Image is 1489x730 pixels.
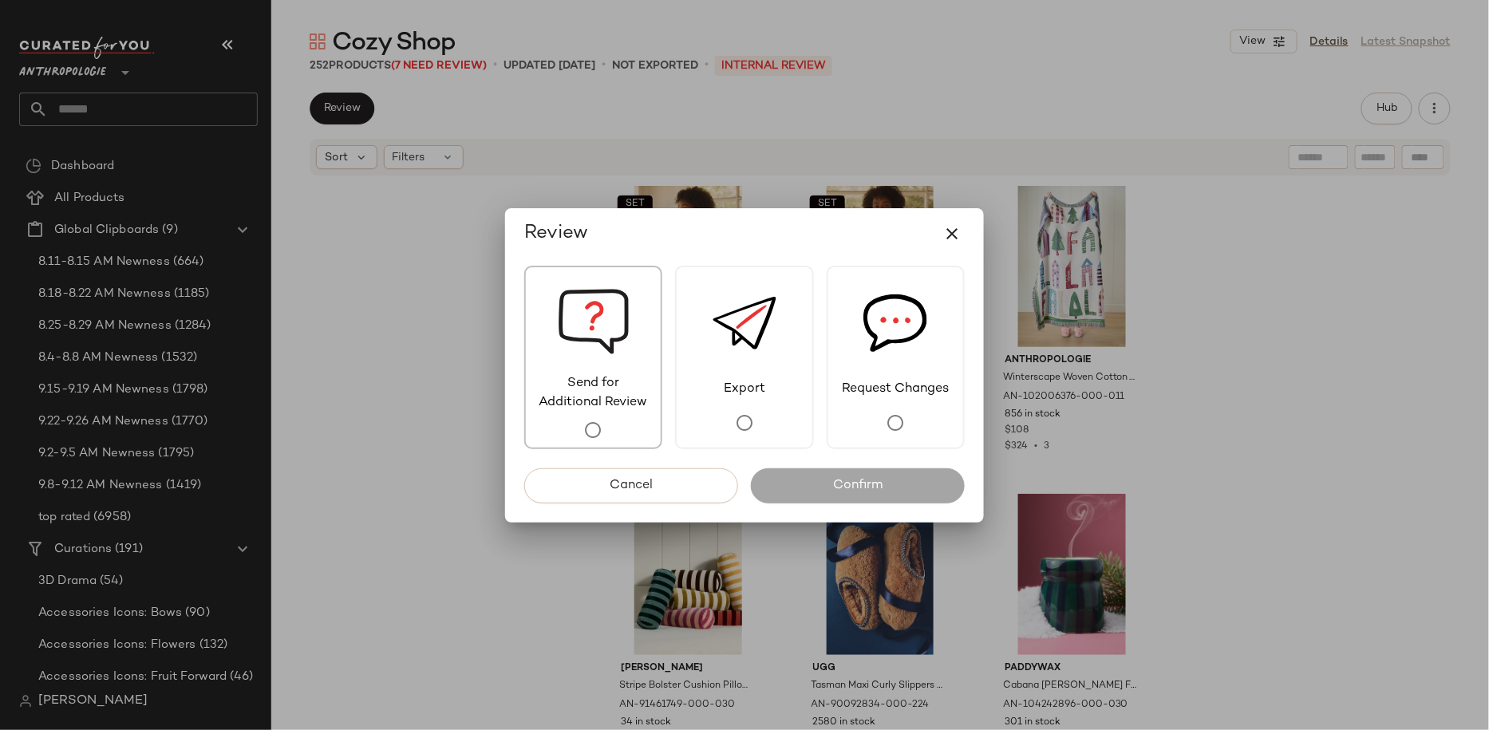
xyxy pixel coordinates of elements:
[609,478,653,493] span: Cancel
[524,221,588,247] span: Review
[831,380,960,399] span: Request Changes
[524,468,738,503] button: Cancel
[558,267,630,374] img: svg%3e
[863,267,927,380] img: svg%3e
[713,380,776,399] span: Export
[526,374,661,412] span: Send for Additional Review
[713,267,776,380] img: svg%3e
